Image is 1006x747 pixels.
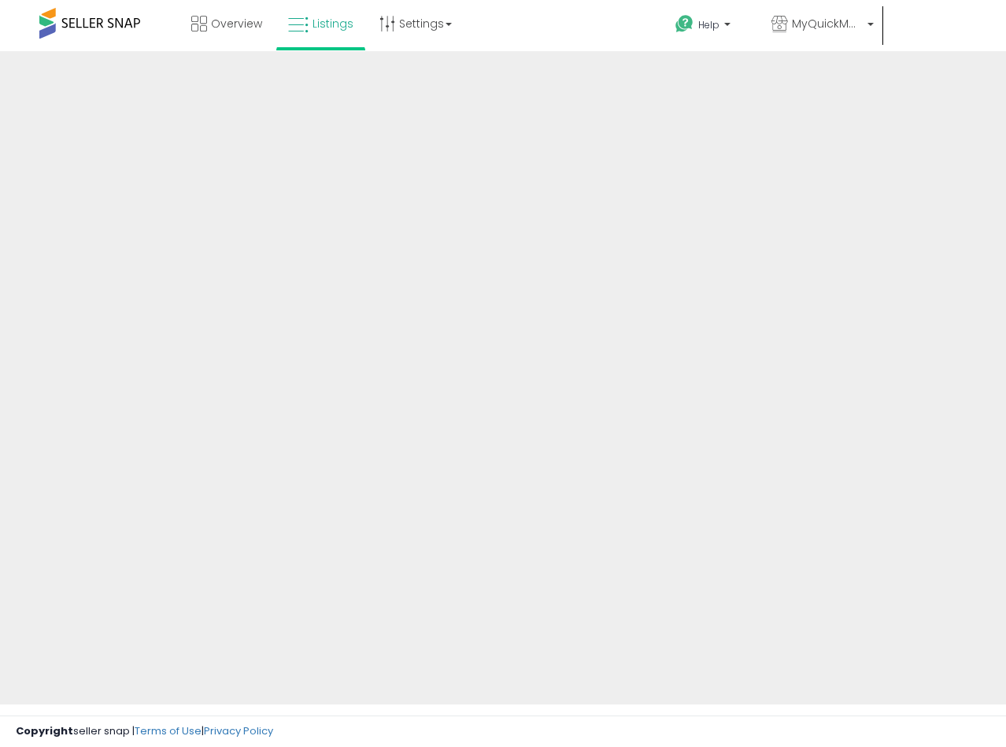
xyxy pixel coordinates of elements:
span: Overview [211,16,262,31]
a: Help [663,2,757,51]
span: Help [698,18,719,31]
span: MyQuickMart [792,16,863,31]
i: Get Help [675,14,694,34]
span: Listings [313,16,353,31]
